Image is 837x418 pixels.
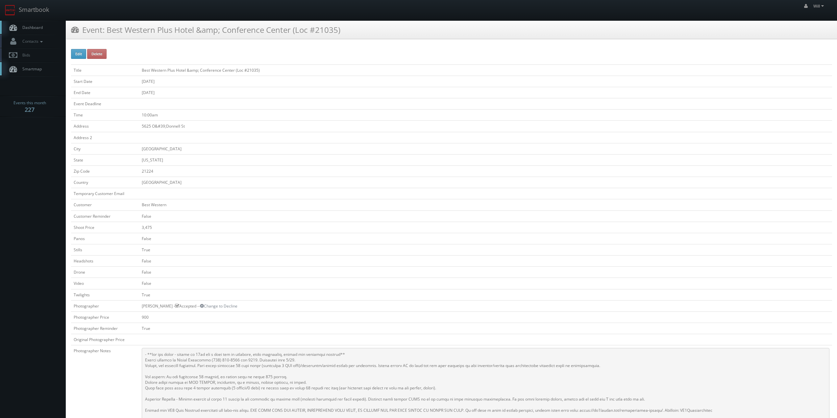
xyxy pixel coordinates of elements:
td: Panos [71,233,139,244]
td: [DATE] [139,87,832,98]
span: Events this month [13,100,46,106]
td: Address 2 [71,132,139,143]
span: Bids [19,52,30,58]
td: Temporary Customer Email [71,188,139,199]
td: [DATE] [139,76,832,87]
td: False [139,278,832,289]
h3: Event: Best Western Plus Hotel &amp; Conference Center (Loc #21035) [71,24,340,36]
td: Headshots [71,256,139,267]
td: True [139,323,832,334]
td: Twilights [71,289,139,300]
td: Drone [71,267,139,278]
span: Smartmap [19,66,42,72]
td: 3,475 [139,222,832,233]
button: Edit [71,49,86,59]
span: Dashboard [19,25,43,30]
td: Start Date [71,76,139,87]
td: [PERSON_NAME] - Accepted -- [139,300,832,311]
td: Photographer [71,300,139,311]
td: False [139,267,832,278]
td: Best Western [139,199,832,210]
td: 900 [139,311,832,323]
td: True [139,289,832,300]
td: False [139,256,832,267]
a: Change to Decline [200,303,237,309]
td: 21224 [139,165,832,177]
td: Stills [71,244,139,255]
td: [US_STATE] [139,154,832,165]
td: Address [71,121,139,132]
td: Customer Reminder [71,210,139,222]
span: Contacts [19,38,44,44]
td: Shoot Price [71,222,139,233]
td: City [71,143,139,154]
td: [GEOGRAPHIC_DATA] [139,143,832,154]
button: Delete [87,49,107,59]
td: Customer [71,199,139,210]
td: Country [71,177,139,188]
td: 10:00am [139,110,832,121]
td: Best Western Plus Hotel &amp; Conference Center (Loc #21035) [139,64,832,76]
td: Event Deadline [71,98,139,110]
td: End Date [71,87,139,98]
td: Title [71,64,139,76]
img: smartbook-logo.png [5,5,15,15]
td: Photographer Price [71,311,139,323]
td: Original Photographer Price [71,334,139,345]
td: Zip Code [71,165,139,177]
td: Video [71,278,139,289]
td: False [139,210,832,222]
td: Photographer Reminder [71,323,139,334]
td: False [139,233,832,244]
td: True [139,244,832,255]
td: [GEOGRAPHIC_DATA] [139,177,832,188]
td: Time [71,110,139,121]
td: 5625 O&#39;Donnell St [139,121,832,132]
td: State [71,154,139,165]
span: Will [813,3,826,9]
strong: 227 [25,106,35,113]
